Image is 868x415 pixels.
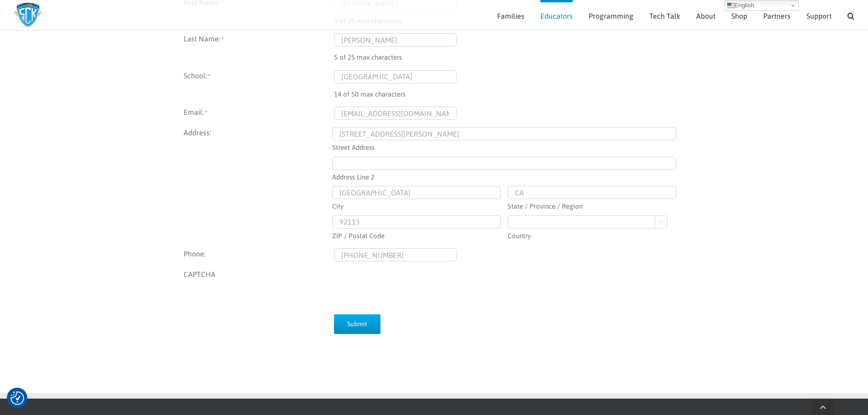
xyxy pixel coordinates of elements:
[334,269,473,304] iframe: reCAPTCHA
[334,83,685,100] div: 14 of 50 max characters
[727,2,734,9] img: en
[332,170,676,183] label: Address Line 2
[649,12,680,20] span: Tech Talk
[540,12,573,20] span: Educators
[184,127,334,138] legend: Address:
[332,140,676,153] label: Street Address
[589,12,633,20] span: Programming
[508,229,676,241] label: Country
[696,12,715,20] span: About
[184,269,334,304] label: CAPTCHA
[334,314,380,334] input: Submit
[10,391,24,405] button: Consent Preferences
[10,391,24,405] img: Revisit consent button
[806,12,832,20] span: Support
[184,248,334,261] label: Phone:
[334,46,685,63] div: 5 of 25 max characters
[497,12,524,20] span: Families
[184,70,334,100] label: School:
[332,229,501,241] label: ZIP / Postal Code
[332,199,501,212] label: City
[14,2,42,27] img: Savvy Cyber Kids Logo
[184,33,334,63] label: Last Name:
[731,12,747,20] span: Shop
[508,199,676,212] label: State / Province / Region
[184,107,334,120] label: Email:
[763,12,791,20] span: Partners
